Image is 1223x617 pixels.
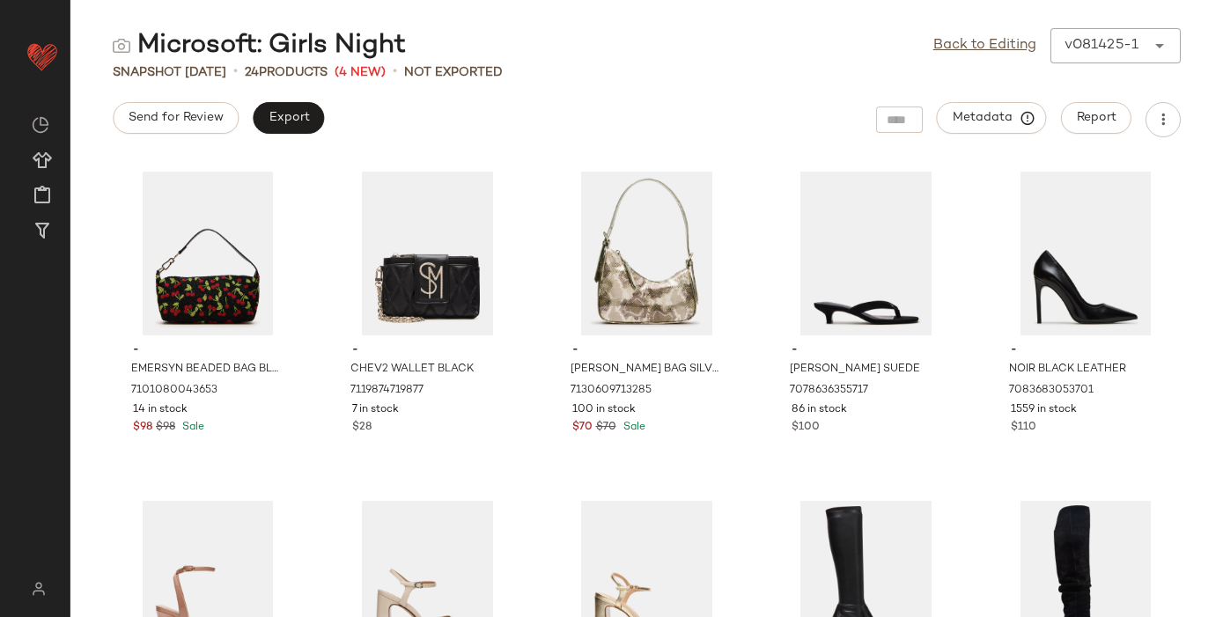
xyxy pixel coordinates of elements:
[1076,111,1116,125] span: Report
[350,362,474,378] span: CHEV2 WALLET BLACK
[179,422,204,433] span: Sale
[350,383,424,399] span: 7119874719877
[792,420,820,436] span: $100
[404,63,503,82] span: Not Exported
[1065,35,1138,56] div: v081425-1
[558,172,736,335] img: STEVEMADDEN_BAGS_BSMITH_SILVER-SNAKE_01_b1e507b9-6a7f-4dc5-8dff-802aaea615b3.jpg
[792,402,847,418] span: 86 in stock
[572,402,636,418] span: 100 in stock
[233,62,238,83] span: •
[113,63,226,82] span: Snapshot [DATE]
[25,39,60,74] img: heart_red.DM2ytmEG.svg
[21,582,55,596] img: svg%3e
[131,383,217,399] span: 7101080043653
[596,420,616,436] span: $70
[937,102,1047,134] button: Metadata
[335,63,386,82] span: (4 New)
[338,172,516,335] img: STEVEMADDEN_HANDBAGS_BCHEV2_BLACK.jpg
[1009,362,1126,378] span: NOIR BLACK LEATHER
[113,28,406,63] div: Microsoft: Girls Night
[393,62,397,83] span: •
[572,342,722,358] span: -
[113,37,130,55] img: svg%3e
[119,172,297,335] img: STEVEMADDEN_HANDBAGS_BEMERSYN_BLACK-MULTI.jpg
[245,66,259,79] span: 24
[790,383,868,399] span: 7078636355717
[32,116,49,134] img: svg%3e
[777,172,955,335] img: STEVEMADDEN_SHOES_TRACIE_BLACK-SUEDE_01.jpg
[253,102,324,134] button: Export
[1009,383,1094,399] span: 7083683053701
[997,172,1175,335] img: STEVEMADDEN_SHOES_NOIR_BLACK-LEATHER_01.jpg
[1011,342,1160,358] span: -
[790,362,920,378] span: [PERSON_NAME] SUEDE
[128,111,224,125] span: Send for Review
[352,420,372,436] span: $28
[352,342,502,358] span: -
[133,342,283,358] span: -
[572,420,593,436] span: $70
[131,362,281,378] span: EMERSYN BEADED BAG BLACK MULTI
[268,111,309,125] span: Export
[133,420,152,436] span: $98
[952,110,1032,126] span: Metadata
[1011,402,1077,418] span: 1559 in stock
[620,422,645,433] span: Sale
[245,63,328,82] div: Products
[352,402,399,418] span: 7 in stock
[571,362,720,378] span: [PERSON_NAME] BAG SILVER SNAKE
[113,102,239,134] button: Send for Review
[792,342,941,358] span: -
[933,35,1036,56] a: Back to Editing
[1061,102,1131,134] button: Report
[1011,420,1036,436] span: $110
[133,402,188,418] span: 14 in stock
[571,383,652,399] span: 7130609713285
[156,420,175,436] span: $98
